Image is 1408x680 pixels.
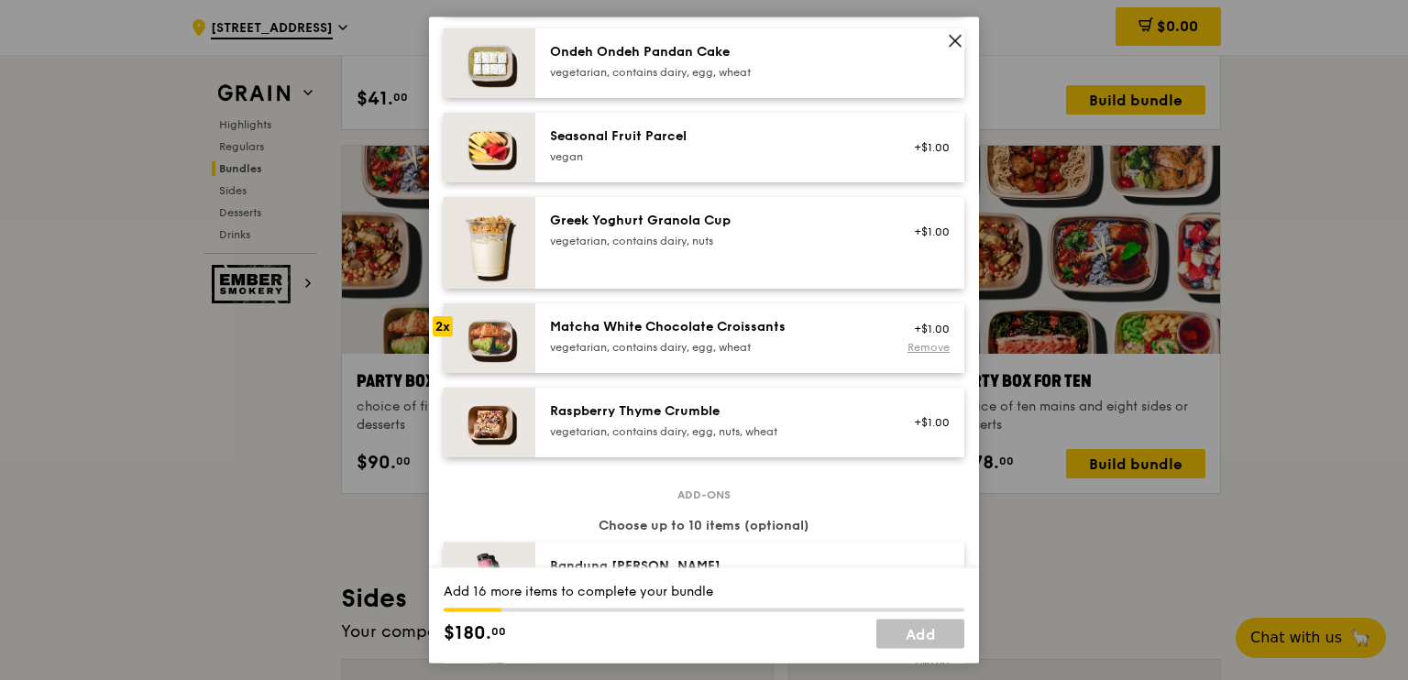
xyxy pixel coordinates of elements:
div: Matcha White Chocolate Croissants [550,318,879,336]
div: Raspberry Thyme Crumble [550,402,879,421]
img: daily_normal_Matcha_White_Chocolate_Croissants-HORZ.jpg [444,303,535,373]
div: +$1.00 [901,225,950,239]
img: daily_normal_Raspberry_Thyme_Crumble__Horizontal_.jpg [444,388,535,457]
div: Choose up to 10 items (optional) [444,517,964,535]
a: Remove [907,341,950,354]
div: vegetarian, contains dairy, egg, wheat [550,65,879,80]
div: +$1.00 [901,415,950,430]
div: Greek Yoghurt Granola Cup [550,212,879,230]
div: Bandung [PERSON_NAME] [550,557,879,576]
div: +$1.00 [901,140,950,155]
div: 2x [433,316,453,336]
img: daily_normal_Seasonal_Fruit_Parcel__Horizontal_.jpg [444,113,535,182]
img: daily_normal_Ondeh_Ondeh_Pandan_Cake-HORZ.jpg [444,28,535,98]
div: vegetarian, contains dairy, egg, wheat [550,340,879,355]
div: vegetarian, contains dairy, egg, nuts, wheat [550,424,879,439]
div: vegan [550,149,879,164]
span: 00 [491,623,506,638]
span: Add-ons [670,488,738,502]
div: +$1.00 [901,322,950,336]
div: Ondeh Ondeh Pandan Cake [550,43,879,61]
div: Seasonal Fruit Parcel [550,127,879,146]
div: vegetarian, contains dairy, nuts [550,234,879,248]
div: Add 16 more items to complete your bundle [444,582,964,600]
img: daily_normal_Greek_Yoghurt_Granola_Cup.jpeg [444,197,535,289]
img: daily_normal_HORZ-bandung-gao.jpg [444,543,535,612]
a: Add [876,619,964,648]
span: $180. [444,619,491,646]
